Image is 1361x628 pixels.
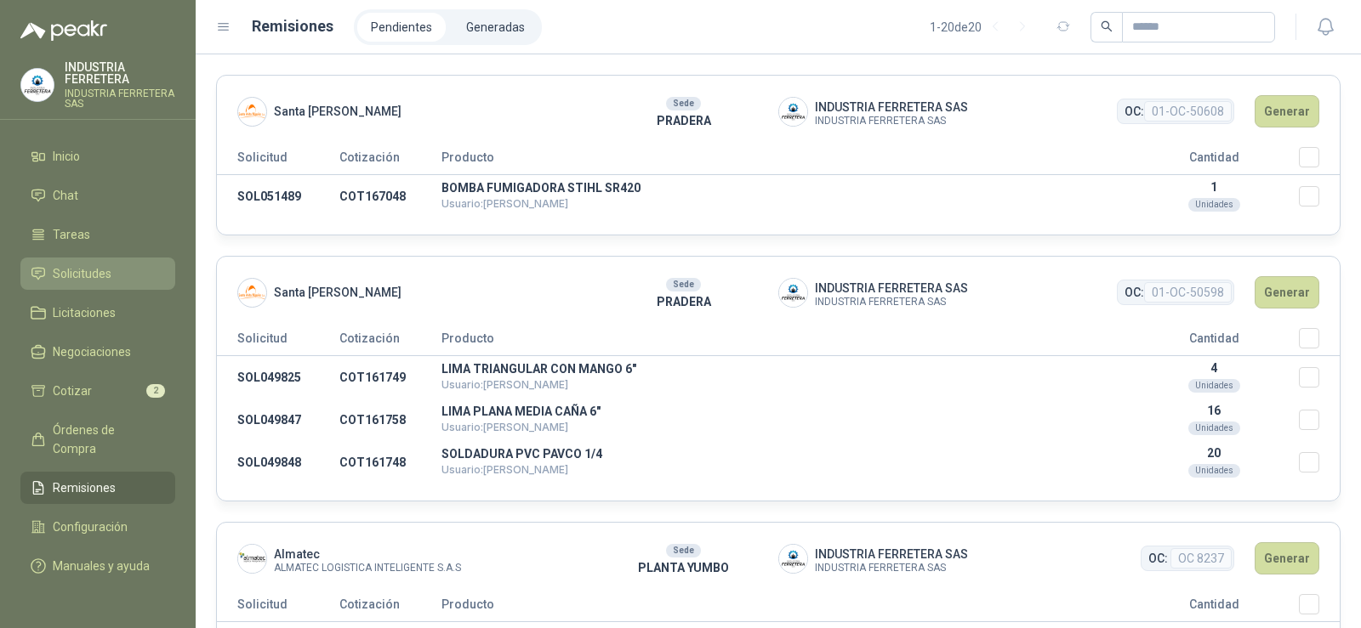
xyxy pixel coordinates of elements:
button: Generar [1255,542,1319,574]
a: Licitaciones [20,297,175,329]
p: SOLDADURA PVC PAVCO 1/4 [441,448,1129,460]
span: 01-OC-50608 [1144,101,1232,122]
span: 2 [146,384,165,398]
div: Sede [666,278,701,291]
a: Configuración [20,511,175,543]
th: Seleccionar/deseleccionar [1299,594,1340,622]
span: INDUSTRIA FERRETERA SAS [815,116,968,126]
span: OC 8237 [1170,548,1232,569]
a: Pendientes [357,13,446,42]
span: 01-OC-50598 [1144,282,1232,303]
th: Solicitud [217,594,339,622]
span: Inicio [53,147,80,166]
a: Negociaciones [20,336,175,368]
th: Cotización [339,147,441,175]
div: Unidades [1188,421,1240,435]
span: Usuario: [PERSON_NAME] [441,378,568,391]
img: Logo peakr [20,20,107,41]
a: Órdenes de Compra [20,414,175,465]
span: Cotizar [53,382,92,400]
th: Producto [441,594,1129,622]
p: 4 [1129,361,1299,375]
a: Cotizar2 [20,375,175,407]
p: LIMA TRIANGULAR CON MANGO 6" [441,363,1129,375]
p: 1 [1129,180,1299,194]
div: Sede [666,544,701,557]
span: INDUSTRIA FERRETERA SAS [815,563,968,573]
span: Licitaciones [53,303,116,322]
span: Usuario: [PERSON_NAME] [441,421,568,433]
div: Unidades [1188,198,1240,212]
a: Remisiones [20,472,175,504]
a: Solicitudes [20,257,175,290]
th: Producto [441,328,1129,356]
td: SOL049848 [217,441,339,484]
th: Cotización [339,594,441,622]
span: Santa [PERSON_NAME] [274,283,401,302]
p: PRADERA [589,292,778,311]
h1: Remisiones [252,14,333,38]
th: Solicitud [217,147,339,175]
th: Seleccionar/deseleccionar [1299,328,1340,356]
span: Configuración [53,518,128,536]
p: INDUSTRIA FERRETERA SAS [65,88,175,109]
span: INDUSTRIA FERRETERA SAS [815,297,968,307]
td: SOL051489 [217,175,339,218]
span: Solicitudes [53,264,111,283]
a: Tareas [20,218,175,251]
a: Manuales y ayuda [20,550,175,582]
a: Generadas [453,13,538,42]
button: Generar [1255,95,1319,127]
span: Santa [PERSON_NAME] [274,102,401,121]
td: Seleccionar/deseleccionar [1299,175,1340,218]
p: 16 [1129,404,1299,417]
td: COT167048 [339,175,441,218]
td: Seleccionar/deseleccionar [1299,356,1340,399]
th: Cotización [339,328,441,356]
a: Inicio [20,140,175,173]
img: Company Logo [779,279,807,307]
span: Usuario: [PERSON_NAME] [441,197,568,210]
td: Seleccionar/deseleccionar [1299,441,1340,484]
td: COT161758 [339,399,441,441]
img: Company Logo [779,98,807,126]
span: OC: [1125,102,1144,121]
div: 1 - 20 de 20 [930,14,1036,41]
img: Company Logo [21,69,54,101]
th: Cantidad [1129,147,1299,175]
span: Almatec [274,545,461,563]
div: Unidades [1188,464,1240,478]
p: PLANTA YUMBO [589,558,778,577]
a: Chat [20,179,175,212]
td: COT161749 [339,356,441,399]
p: INDUSTRIA FERRETERA [65,61,175,85]
th: Seleccionar/deseleccionar [1299,147,1340,175]
span: Usuario: [PERSON_NAME] [441,463,568,476]
th: Producto [441,147,1129,175]
span: Chat [53,186,78,205]
span: Remisiones [53,478,116,497]
span: OC: [1125,283,1144,302]
p: 20 [1129,446,1299,460]
td: COT161748 [339,441,441,484]
span: Tareas [53,225,90,244]
span: ALMATEC LOGISTICA INTELIGENTE S.A.S [274,563,461,573]
span: search [1101,20,1113,32]
p: BOMBA FUMIGADORA STIHL SR420 [441,182,1129,194]
td: SOL049847 [217,399,339,441]
p: LIMA PLANA MEDIA CAÑA 6" [441,405,1129,417]
img: Company Logo [238,279,266,307]
div: Sede [666,97,701,110]
span: Negociaciones [53,342,131,361]
td: SOL049825 [217,356,339,399]
span: Manuales y ayuda [53,557,150,575]
th: Solicitud [217,328,339,356]
td: Seleccionar/deseleccionar [1299,399,1340,441]
div: Unidades [1188,379,1240,393]
img: Company Logo [779,545,807,573]
span: INDUSTRIA FERRETERA SAS [815,98,968,116]
img: Company Logo [238,545,266,573]
span: INDUSTRIA FERRETERA SAS [815,279,968,297]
